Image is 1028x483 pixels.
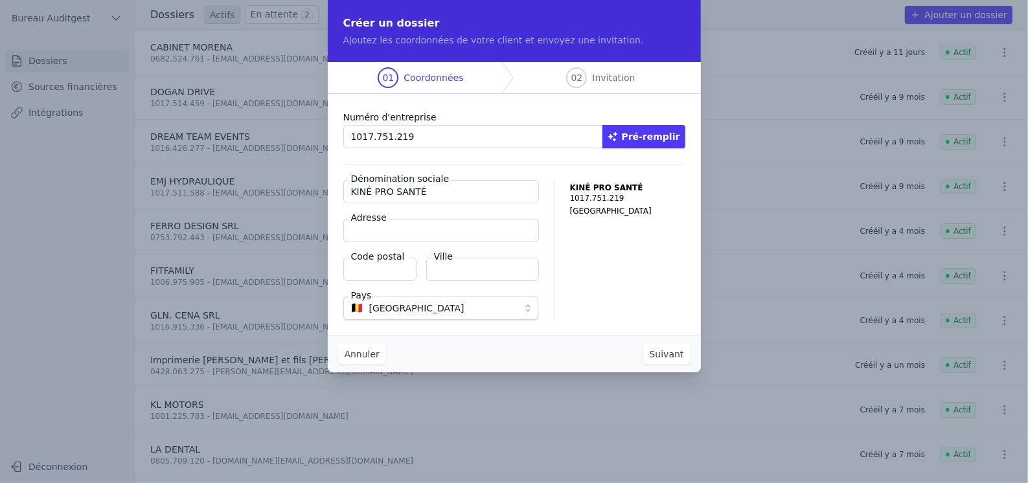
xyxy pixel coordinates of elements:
[343,34,685,47] p: Ajoutez les coordonnées de votre client et envoyez une invitation.
[328,62,701,94] nav: Progress
[570,183,685,193] p: KINÉ PRO SANTÉ
[602,125,685,148] button: Pré-remplir
[348,289,374,302] label: Pays
[369,300,464,316] span: [GEOGRAPHIC_DATA]
[343,297,538,320] button: 🇧🇪 [GEOGRAPHIC_DATA]
[643,344,691,365] button: Suivant
[383,71,394,84] span: 01
[404,71,463,84] span: Coordonnées
[570,193,685,203] p: 1017.751.219
[343,109,685,125] label: Numéro d'entreprise
[338,344,386,365] button: Annuler
[348,172,452,185] label: Dénomination sociale
[348,250,407,263] label: Code postal
[348,211,389,224] label: Adresse
[571,71,583,84] span: 02
[592,71,635,84] span: Invitation
[351,304,364,312] span: 🇧🇪
[343,16,685,31] h2: Créer un dossier
[570,206,685,216] p: [GEOGRAPHIC_DATA]
[431,250,456,263] label: Ville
